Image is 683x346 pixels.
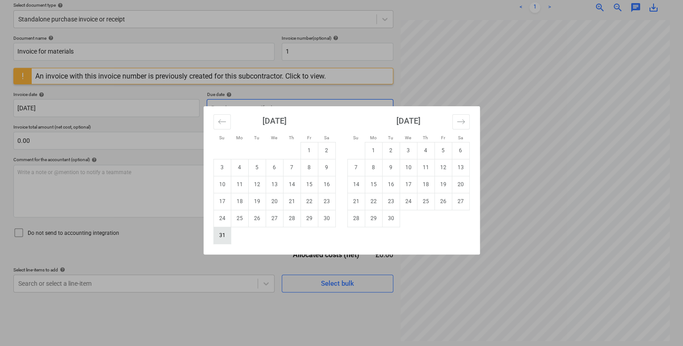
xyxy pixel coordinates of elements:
td: Thursday, August 14, 2025 [283,176,300,193]
small: Th [289,135,294,140]
td: Saturday, September 13, 2025 [452,159,469,176]
td: Wednesday, September 17, 2025 [400,176,417,193]
td: Sunday, September 14, 2025 [347,176,365,193]
button: Move backward to switch to the previous month. [213,114,231,129]
td: Saturday, September 6, 2025 [452,142,469,159]
td: Tuesday, August 26, 2025 [248,210,266,227]
td: Tuesday, August 19, 2025 [248,193,266,210]
small: We [271,135,277,140]
td: Tuesday, August 5, 2025 [248,159,266,176]
small: Th [423,135,428,140]
td: Wednesday, September 24, 2025 [400,193,417,210]
td: Monday, August 25, 2025 [231,210,248,227]
td: Monday, September 15, 2025 [365,176,382,193]
td: Friday, August 22, 2025 [300,193,318,210]
td: Saturday, August 23, 2025 [318,193,335,210]
td: Sunday, August 31, 2025 [213,227,231,244]
td: Sunday, August 10, 2025 [213,176,231,193]
td: Wednesday, September 3, 2025 [400,142,417,159]
small: Sa [458,135,463,140]
small: Tu [388,135,393,140]
small: We [405,135,411,140]
strong: [DATE] [396,116,421,125]
td: Wednesday, August 13, 2025 [266,176,283,193]
td: Thursday, September 25, 2025 [417,193,434,210]
td: Thursday, August 28, 2025 [283,210,300,227]
td: Sunday, August 3, 2025 [213,159,231,176]
small: Su [219,135,225,140]
strong: [DATE] [262,116,287,125]
small: Tu [254,135,259,140]
td: Friday, September 19, 2025 [434,176,452,193]
div: Calendar [204,106,480,254]
td: Wednesday, August 27, 2025 [266,210,283,227]
td: Thursday, August 21, 2025 [283,193,300,210]
td: Monday, August 4, 2025 [231,159,248,176]
button: Move forward to switch to the next month. [452,114,470,129]
td: Saturday, August 9, 2025 [318,159,335,176]
td: Friday, August 29, 2025 [300,210,318,227]
td: Friday, September 12, 2025 [434,159,452,176]
td: Thursday, September 11, 2025 [417,159,434,176]
td: Friday, August 1, 2025 [300,142,318,159]
td: Tuesday, September 9, 2025 [382,159,400,176]
small: Fr [441,135,445,140]
td: Monday, September 22, 2025 [365,193,382,210]
small: Mo [370,135,377,140]
td: Monday, August 11, 2025 [231,176,248,193]
td: Monday, September 29, 2025 [365,210,382,227]
td: Thursday, September 18, 2025 [417,176,434,193]
iframe: Chat Widget [638,303,683,346]
td: Thursday, September 4, 2025 [417,142,434,159]
td: Sunday, September 7, 2025 [347,159,365,176]
td: Sunday, September 28, 2025 [347,210,365,227]
td: Wednesday, September 10, 2025 [400,159,417,176]
td: Tuesday, September 23, 2025 [382,193,400,210]
td: Monday, September 8, 2025 [365,159,382,176]
td: Tuesday, September 16, 2025 [382,176,400,193]
td: Friday, August 8, 2025 [300,159,318,176]
td: Saturday, August 16, 2025 [318,176,335,193]
small: Fr [307,135,311,140]
td: Saturday, August 2, 2025 [318,142,335,159]
td: Saturday, September 20, 2025 [452,176,469,193]
td: Tuesday, September 30, 2025 [382,210,400,227]
td: Monday, August 18, 2025 [231,193,248,210]
small: Sa [324,135,329,140]
td: Tuesday, August 12, 2025 [248,176,266,193]
td: Sunday, August 17, 2025 [213,193,231,210]
td: Friday, August 15, 2025 [300,176,318,193]
td: Tuesday, September 2, 2025 [382,142,400,159]
td: Thursday, August 7, 2025 [283,159,300,176]
small: Mo [236,135,243,140]
td: Monday, September 1, 2025 [365,142,382,159]
td: Saturday, August 30, 2025 [318,210,335,227]
small: Su [353,135,358,140]
td: Sunday, August 24, 2025 [213,210,231,227]
td: Sunday, September 21, 2025 [347,193,365,210]
td: Saturday, September 27, 2025 [452,193,469,210]
td: Friday, September 5, 2025 [434,142,452,159]
td: Wednesday, August 6, 2025 [266,159,283,176]
td: Wednesday, August 20, 2025 [266,193,283,210]
td: Friday, September 26, 2025 [434,193,452,210]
